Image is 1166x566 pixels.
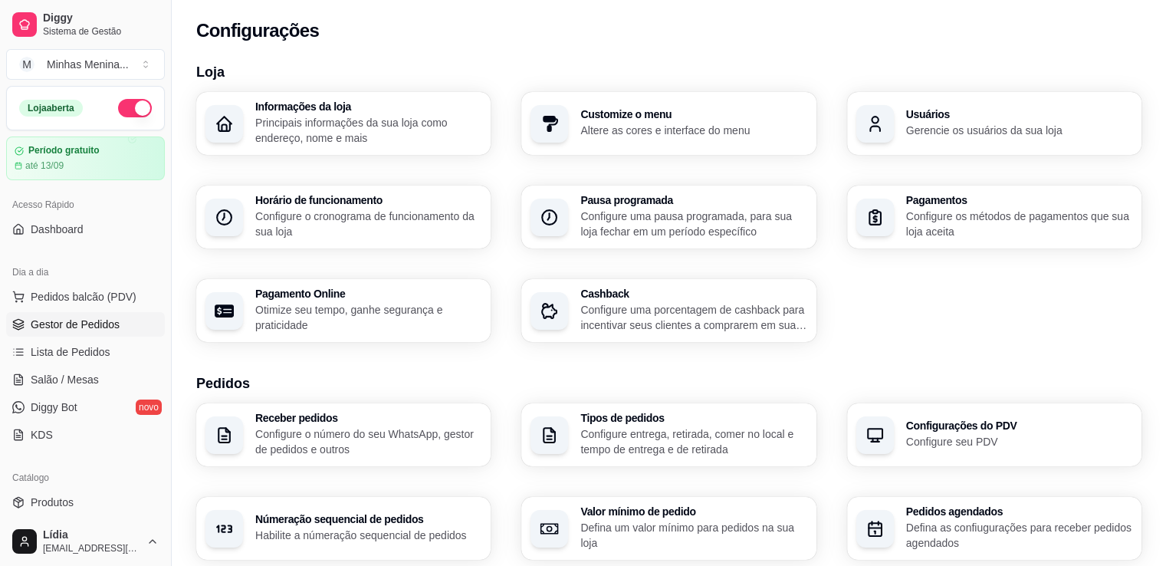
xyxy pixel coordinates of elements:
a: Salão / Mesas [6,367,165,392]
button: UsuáriosGerencie os usuários da sua loja [847,92,1141,155]
button: PagamentosConfigure os métodos de pagamentos que sua loja aceita [847,186,1141,248]
h3: Usuários [906,109,1132,120]
h3: Informações da loja [255,101,481,112]
p: Altere as cores e interface do menu [580,123,806,138]
button: Lídia[EMAIL_ADDRESS][DOMAIN_NAME] [6,523,165,560]
span: Diggy Bot [31,400,77,415]
h3: Pedidos agendados [906,506,1132,517]
a: DiggySistema de Gestão [6,6,165,43]
h3: Cashback [580,288,806,299]
span: M [19,57,34,72]
p: Habilite a númeração sequencial de pedidos [255,528,481,543]
p: Defina um valor mínimo para pedidos na sua loja [580,520,806,551]
span: Sistema de Gestão [43,25,159,38]
h3: Tipos de pedidos [580,413,806,423]
span: [EMAIL_ADDRESS][DOMAIN_NAME] [43,542,140,554]
p: Configure seu PDV [906,434,1132,449]
button: Alterar Status [118,99,152,117]
h3: Configurações do PDV [906,420,1132,431]
article: até 13/09 [25,160,64,172]
button: Pedidos agendadosDefina as confiugurações para receber pedidos agendados [847,497,1141,560]
button: CashbackConfigure uma porcentagem de cashback para incentivar seus clientes a comprarem em sua loja [521,279,816,342]
button: Tipos de pedidosConfigure entrega, retirada, comer no local e tempo de entrega e de retirada [521,403,816,466]
h3: Pausa programada [580,195,806,206]
p: Otimize seu tempo, ganhe segurança e praticidade [255,302,481,333]
h3: Receber pedidos [255,413,481,423]
button: Receber pedidosConfigure o número do seu WhatsApp, gestor de pedidos e outros [196,403,491,466]
div: Minhas Menina ... [47,57,129,72]
button: Informações da lojaPrincipais informações da sua loja como endereço, nome e mais [196,92,491,155]
a: Diggy Botnovo [6,395,165,420]
a: Período gratuitoaté 13/09 [6,137,165,180]
button: Horário de funcionamentoConfigure o cronograma de funcionamento da sua loja [196,186,491,248]
button: Customize o menuAltere as cores e interface do menu [521,92,816,155]
p: Defina as confiugurações para receber pedidos agendados [906,520,1132,551]
h3: Pedidos [196,373,1141,394]
p: Configure uma porcentagem de cashback para incentivar seus clientes a comprarem em sua loja [580,302,806,333]
div: Acesso Rápido [6,193,165,217]
a: Dashboard [6,217,165,242]
span: Dashboard [31,222,84,237]
div: Dia a dia [6,260,165,285]
p: Principais informações da sua loja como endereço, nome e mais [255,115,481,146]
span: Salão / Mesas [31,372,99,387]
h3: Pagamentos [906,195,1132,206]
span: KDS [31,427,53,443]
p: Configure uma pausa programada, para sua loja fechar em um período específico [580,209,806,239]
h3: Customize o menu [580,109,806,120]
button: Select a team [6,49,165,80]
span: Produtos [31,495,74,510]
p: Gerencie os usuários da sua loja [906,123,1132,138]
div: Catálogo [6,466,165,490]
a: Produtos [6,490,165,515]
button: Pedidos balcão (PDV) [6,285,165,309]
a: Lista de Pedidos [6,340,165,364]
span: Lista de Pedidos [31,344,110,360]
h2: Configurações [196,18,319,43]
button: Pausa programadaConfigure uma pausa programada, para sua loja fechar em um período específico [521,186,816,248]
a: KDS [6,423,165,447]
h3: Horário de funcionamento [255,195,481,206]
a: Gestor de Pedidos [6,312,165,337]
button: Configurações do PDVConfigure seu PDV [847,403,1141,466]
button: Númeração sequencial de pedidosHabilite a númeração sequencial de pedidos [196,497,491,560]
span: Gestor de Pedidos [31,317,120,332]
div: Loja aberta [19,100,83,117]
h3: Valor mínimo de pedido [580,506,806,517]
span: Diggy [43,12,159,25]
button: Pagamento OnlineOtimize seu tempo, ganhe segurança e praticidade [196,279,491,342]
h3: Númeração sequencial de pedidos [255,514,481,525]
p: Configure os métodos de pagamentos que sua loja aceita [906,209,1132,239]
button: Valor mínimo de pedidoDefina um valor mínimo para pedidos na sua loja [521,497,816,560]
span: Lídia [43,528,140,542]
p: Configure entrega, retirada, comer no local e tempo de entrega e de retirada [580,426,806,457]
h3: Pagamento Online [255,288,481,299]
p: Configure o número do seu WhatsApp, gestor de pedidos e outros [255,426,481,457]
span: Pedidos balcão (PDV) [31,289,136,304]
article: Período gratuito [28,145,100,156]
h3: Loja [196,61,1141,83]
p: Configure o cronograma de funcionamento da sua loja [255,209,481,239]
